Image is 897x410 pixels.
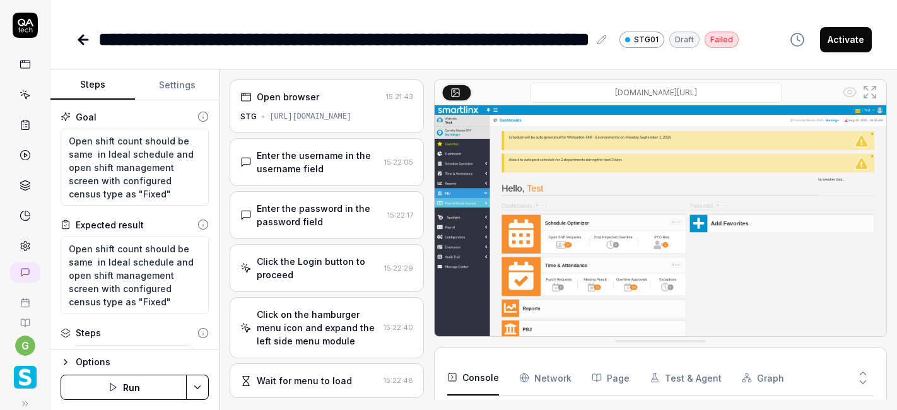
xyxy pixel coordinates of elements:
time: 15:22:05 [384,158,413,167]
button: Console [447,360,499,395]
div: STG [240,111,257,122]
div: Click the Login button to proceed [257,255,379,281]
button: Graph [742,360,784,395]
time: 15:22:48 [384,376,413,385]
button: Open in full screen [860,82,880,102]
a: New conversation [10,262,40,283]
div: Expected result [76,218,144,231]
div: Open browser [257,90,319,103]
div: Enter the password in the password field [257,202,382,228]
button: View version history [782,27,812,52]
a: Documentation [5,308,45,328]
button: Steps [50,70,135,100]
time: 15:22:29 [384,264,413,272]
button: Show all interative elements [840,82,860,102]
div: Suggestions [61,344,209,383]
div: Goal [76,110,97,124]
button: Settings [135,70,220,100]
a: STG01 [619,31,664,48]
div: Draft [669,32,700,48]
time: 15:22:40 [384,323,413,332]
time: 15:22:17 [387,211,413,220]
a: Book a call with us [5,288,45,308]
img: Screenshot [435,105,886,360]
span: STG01 [634,34,659,45]
button: Page [592,360,630,395]
button: Network [519,360,572,395]
button: g [15,336,35,356]
div: Wait for menu to load [257,374,352,387]
div: Failed [705,32,739,48]
button: Activate [820,27,872,52]
button: Smartlinx Logo [5,356,45,391]
button: Options [61,354,209,370]
img: Smartlinx Logo [14,366,37,389]
div: Options [76,354,209,370]
time: 15:21:43 [386,92,413,101]
div: Enter the username in the username field [257,149,379,175]
button: Run [61,375,187,400]
div: Click on the hamburger menu icon and expand the left side menu module [257,308,378,348]
div: [URL][DOMAIN_NAME] [269,111,351,122]
div: Steps [76,326,101,339]
button: Test & Agent [650,360,722,395]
